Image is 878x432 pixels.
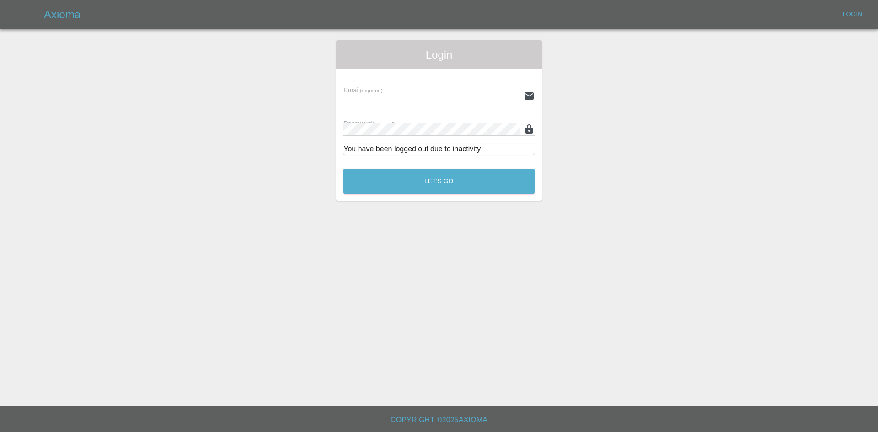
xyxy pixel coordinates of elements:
span: Email [343,86,382,94]
small: (required) [360,88,383,93]
div: You have been logged out due to inactivity [343,144,535,155]
button: Let's Go [343,169,535,194]
small: (required) [372,121,395,127]
h5: Axioma [44,7,80,22]
span: Login [343,48,535,62]
span: Password [343,120,395,127]
h6: Copyright © 2025 Axioma [7,414,871,427]
a: Login [838,7,867,21]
